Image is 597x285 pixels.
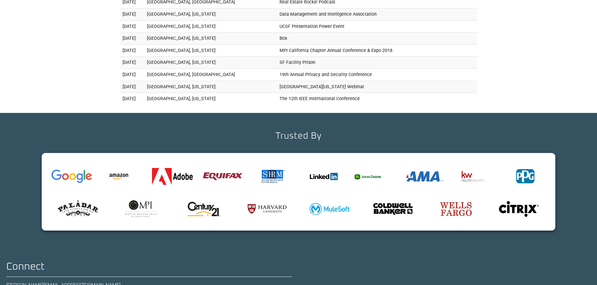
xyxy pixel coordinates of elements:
td: UCSF Presentation Power Event [277,20,477,33]
h2: Connect [6,262,292,272]
td: [DATE] [120,57,145,69]
td: Box [277,33,477,45]
td: [GEOGRAPHIC_DATA], [GEOGRAPHIC_DATA] [144,69,277,81]
h2: Trusted By [275,132,322,140]
td: [GEOGRAPHIC_DATA], [US_STATE] [144,93,277,105]
td: [DATE] [120,81,145,93]
td: [GEOGRAPHIC_DATA][US_STATE] Webinar [277,81,477,93]
td: Data Management and Intelligence Association [277,8,477,20]
td: [DATE] [120,33,145,45]
td: MPI Califomia Chapter Annual Conference & Expo 2018 [277,44,477,57]
td: [DATE] [120,8,145,20]
td: 19th Annual Privacy and Security Conference [277,69,477,81]
td: [GEOGRAPHIC_DATA], [US_STATE] [144,44,277,57]
td: [GEOGRAPHIC_DATA], [US_STATE] [144,20,277,33]
td: [GEOGRAPHIC_DATA], [US_STATE] [144,57,277,69]
td: The 12th IEEE International Conference [277,93,477,105]
td: [GEOGRAPHIC_DATA], [US_STATE] [144,8,277,20]
td: [GEOGRAPHIC_DATA], [US_STATE] [144,81,277,93]
td: SF Facility Prison [277,57,477,69]
td: [GEOGRAPHIC_DATA], [US_STATE] [144,33,277,45]
td: [DATE] [120,69,145,81]
td: [DATE] [120,93,145,105]
td: [DATE] [120,20,145,33]
td: [DATE] [120,44,145,57]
